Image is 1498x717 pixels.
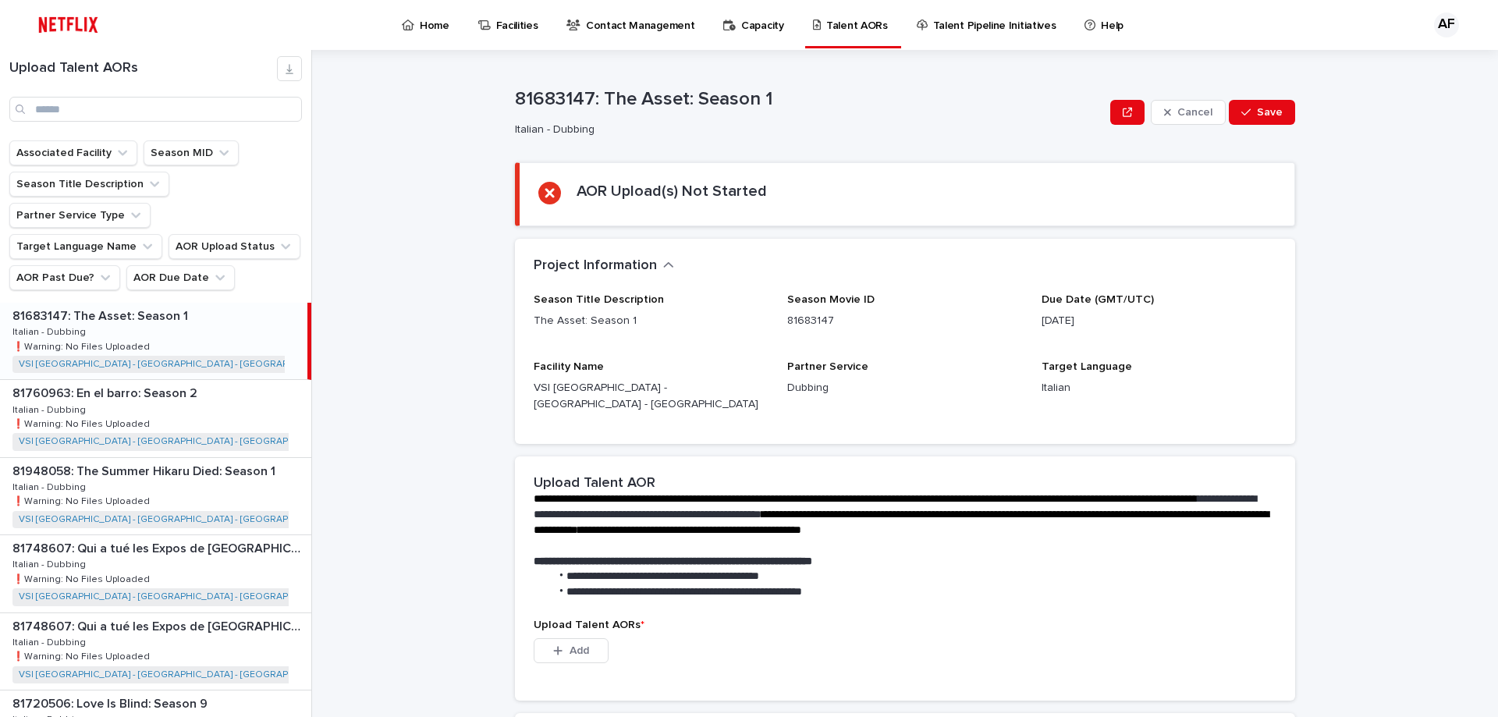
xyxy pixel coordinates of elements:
span: Due Date (GMT/UTC) [1042,294,1154,305]
button: Partner Service Type [9,203,151,228]
h1: Upload Talent AORs [9,60,277,77]
p: Italian - Dubbing [12,556,89,570]
a: VSI [GEOGRAPHIC_DATA] - [GEOGRAPHIC_DATA] - [GEOGRAPHIC_DATA] [19,669,335,680]
p: Italian - Dubbing [12,479,89,493]
p: ❗️Warning: No Files Uploaded [12,493,153,507]
span: Season Movie ID [787,294,875,305]
button: Save [1229,100,1295,125]
p: ❗️Warning: No Files Uploaded [12,339,153,353]
p: Italian - Dubbing [12,634,89,648]
span: Partner Service [787,361,868,372]
button: Target Language Name [9,234,162,259]
button: Season Title Description [9,172,169,197]
p: Dubbing [787,380,1022,396]
button: Season MID [144,140,239,165]
div: AF [1434,12,1459,37]
p: 81748607: Qui a tué les Expos de Montréal? (Who Killed the Montreal Expos?) [12,538,308,556]
p: 81720506: Love Is Blind: Season 9 [12,694,211,712]
h2: Upload Talent AOR [534,475,655,492]
span: Upload Talent AORs [534,619,644,630]
span: Cancel [1177,107,1212,118]
a: VSI [GEOGRAPHIC_DATA] - [GEOGRAPHIC_DATA] - [GEOGRAPHIC_DATA] [19,591,335,602]
button: Associated Facility [9,140,137,165]
p: Italian - Dubbing [515,123,1098,137]
p: [DATE] [1042,313,1276,329]
p: 81683147: The Asset: Season 1 [515,88,1104,111]
button: Project Information [534,257,674,275]
p: 81748607: Qui a tué les Expos de Montréal? (Who Killed the Montreal Expos?) [12,616,308,634]
span: Target Language [1042,361,1132,372]
p: Italian [1042,380,1276,396]
button: AOR Past Due? [9,265,120,290]
p: 81948058: The Summer Hikaru Died: Season 1 [12,461,279,479]
h2: AOR Upload(s) Not Started [577,182,767,201]
h2: Project Information [534,257,657,275]
span: Add [570,645,589,656]
p: Italian - Dubbing [12,402,89,416]
button: AOR Due Date [126,265,235,290]
p: 81760963: En el barro: Season 2 [12,383,201,401]
button: Cancel [1151,100,1226,125]
a: VSI [GEOGRAPHIC_DATA] - [GEOGRAPHIC_DATA] - [GEOGRAPHIC_DATA] [19,359,335,370]
p: 81683147: The Asset: Season 1 [12,306,191,324]
button: AOR Upload Status [169,234,300,259]
span: Facility Name [534,361,604,372]
p: Italian - Dubbing [12,324,89,338]
p: ❗️Warning: No Files Uploaded [12,648,153,662]
p: VSI [GEOGRAPHIC_DATA] - [GEOGRAPHIC_DATA] - [GEOGRAPHIC_DATA] [534,380,769,413]
input: Search [9,97,302,122]
p: ❗️Warning: No Files Uploaded [12,571,153,585]
span: Save [1257,107,1283,118]
p: ❗️Warning: No Files Uploaded [12,416,153,430]
p: 81683147 [787,313,1022,329]
img: ifQbXi3ZQGMSEF7WDB7W [31,9,105,41]
span: Season Title Description [534,294,664,305]
a: VSI [GEOGRAPHIC_DATA] - [GEOGRAPHIC_DATA] - [GEOGRAPHIC_DATA] [19,514,335,525]
button: Add [534,638,609,663]
p: The Asset: Season 1 [534,313,769,329]
a: VSI [GEOGRAPHIC_DATA] - [GEOGRAPHIC_DATA] - [GEOGRAPHIC_DATA] [19,436,335,447]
